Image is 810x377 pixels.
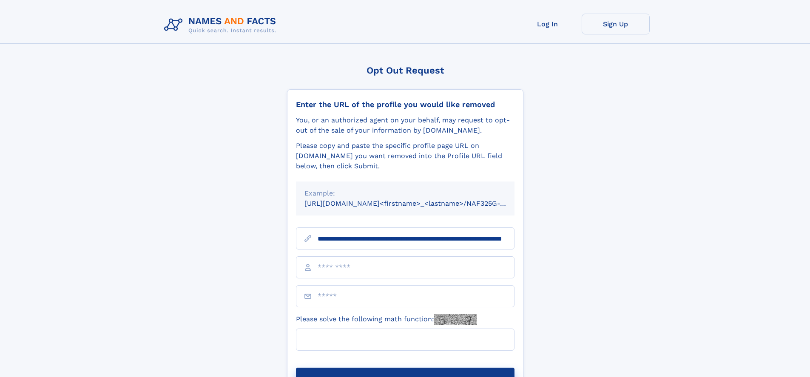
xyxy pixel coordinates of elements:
div: Please copy and paste the specific profile page URL on [DOMAIN_NAME] you want removed into the Pr... [296,141,514,171]
div: Example: [304,188,506,198]
div: You, or an authorized agent on your behalf, may request to opt-out of the sale of your informatio... [296,115,514,136]
a: Log In [514,14,582,34]
div: Enter the URL of the profile you would like removed [296,100,514,109]
a: Sign Up [582,14,650,34]
div: Opt Out Request [287,65,523,76]
img: Logo Names and Facts [161,14,283,37]
small: [URL][DOMAIN_NAME]<firstname>_<lastname>/NAF325G-xxxxxxxx [304,199,531,207]
label: Please solve the following math function: [296,314,477,325]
